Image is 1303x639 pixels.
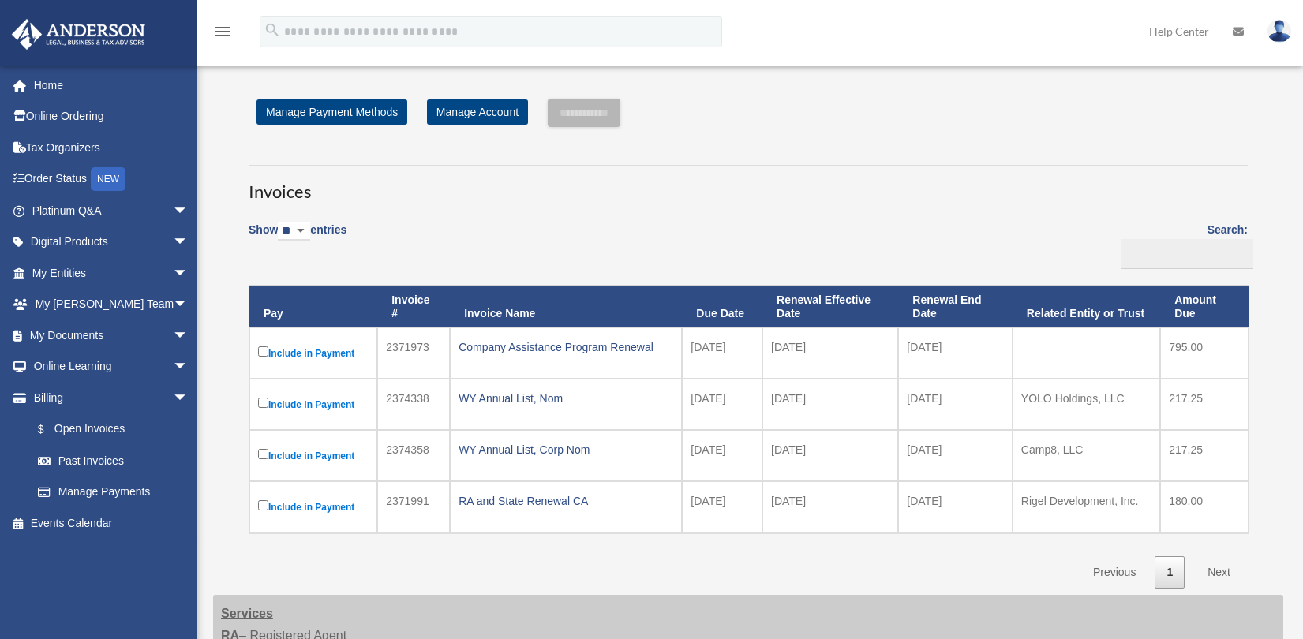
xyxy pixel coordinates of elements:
[173,351,204,383] span: arrow_drop_down
[11,319,212,351] a: My Documentsarrow_drop_down
[377,327,450,379] td: 2371973
[173,195,204,227] span: arrow_drop_down
[91,167,125,191] div: NEW
[427,99,528,125] a: Manage Account
[258,346,268,357] input: Include in Payment
[213,28,232,41] a: menu
[256,99,407,125] a: Manage Payment Methods
[258,497,369,517] label: Include in Payment
[249,165,1248,204] h3: Invoices
[459,336,673,358] div: Company Assistance Program Renewal
[1116,220,1248,269] label: Search:
[762,327,898,379] td: [DATE]
[1160,481,1249,532] td: 180.00
[898,286,1013,328] th: Renewal End Date: activate to sort column ascending
[682,430,762,481] td: [DATE]
[11,507,212,539] a: Events Calendar
[11,195,212,226] a: Platinum Q&Aarrow_drop_down
[1160,430,1249,481] td: 217.25
[762,481,898,532] td: [DATE]
[898,430,1013,481] td: [DATE]
[1013,379,1160,430] td: YOLO Holdings, LLC
[264,21,281,39] i: search
[1267,20,1291,43] img: User Pic
[173,382,204,414] span: arrow_drop_down
[258,449,268,459] input: Include in Payment
[11,226,212,258] a: Digital Productsarrow_drop_down
[459,387,673,409] div: WY Annual List, Nom
[213,22,232,41] i: menu
[1013,430,1160,481] td: Camp8, LLC
[11,257,212,289] a: My Entitiesarrow_drop_down
[682,481,762,532] td: [DATE]
[22,445,204,476] a: Past Invoices
[1013,286,1160,328] th: Related Entity or Trust: activate to sort column ascending
[898,379,1013,430] td: [DATE]
[249,286,377,328] th: Pay: activate to sort column descending
[11,382,204,413] a: Billingarrow_drop_down
[898,327,1013,379] td: [DATE]
[459,439,673,461] div: WY Annual List, Corp Nom
[11,289,212,320] a: My [PERSON_NAME] Teamarrow_drop_down
[258,500,268,510] input: Include in Payment
[278,222,310,241] select: Showentries
[258,343,369,363] label: Include in Payment
[22,413,197,446] a: $Open Invoices
[173,319,204,352] span: arrow_drop_down
[1160,327,1249,379] td: 795.00
[377,379,450,430] td: 2374338
[1121,239,1253,269] input: Search:
[11,101,212,133] a: Online Ordering
[258,446,369,465] label: Include in Payment
[450,286,682,328] th: Invoice Name: activate to sort column ascending
[762,430,898,481] td: [DATE]
[249,220,346,256] label: Show entries
[762,379,898,430] td: [DATE]
[11,163,212,196] a: Order StatusNEW
[11,132,212,163] a: Tax Organizers
[762,286,898,328] th: Renewal Effective Date: activate to sort column ascending
[173,257,204,290] span: arrow_drop_down
[1081,556,1148,589] a: Previous
[7,19,150,50] img: Anderson Advisors Platinum Portal
[682,327,762,379] td: [DATE]
[377,286,450,328] th: Invoice #: activate to sort column ascending
[377,481,450,532] td: 2371991
[682,379,762,430] td: [DATE]
[1013,481,1160,532] td: Rigel Development, Inc.
[258,394,369,414] label: Include in Payment
[173,289,204,321] span: arrow_drop_down
[459,490,673,512] div: RA and State Renewal CA
[377,430,450,481] td: 2374358
[898,481,1013,532] td: [DATE]
[258,398,268,408] input: Include in Payment
[221,607,273,620] strong: Services
[173,226,204,259] span: arrow_drop_down
[1160,286,1249,328] th: Amount Due: activate to sort column ascending
[47,420,54,439] span: $
[22,476,204,508] a: Manage Payments
[1196,556,1242,589] a: Next
[11,69,212,101] a: Home
[11,351,212,383] a: Online Learningarrow_drop_down
[682,286,762,328] th: Due Date: activate to sort column ascending
[1160,379,1249,430] td: 217.25
[1155,556,1185,589] a: 1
